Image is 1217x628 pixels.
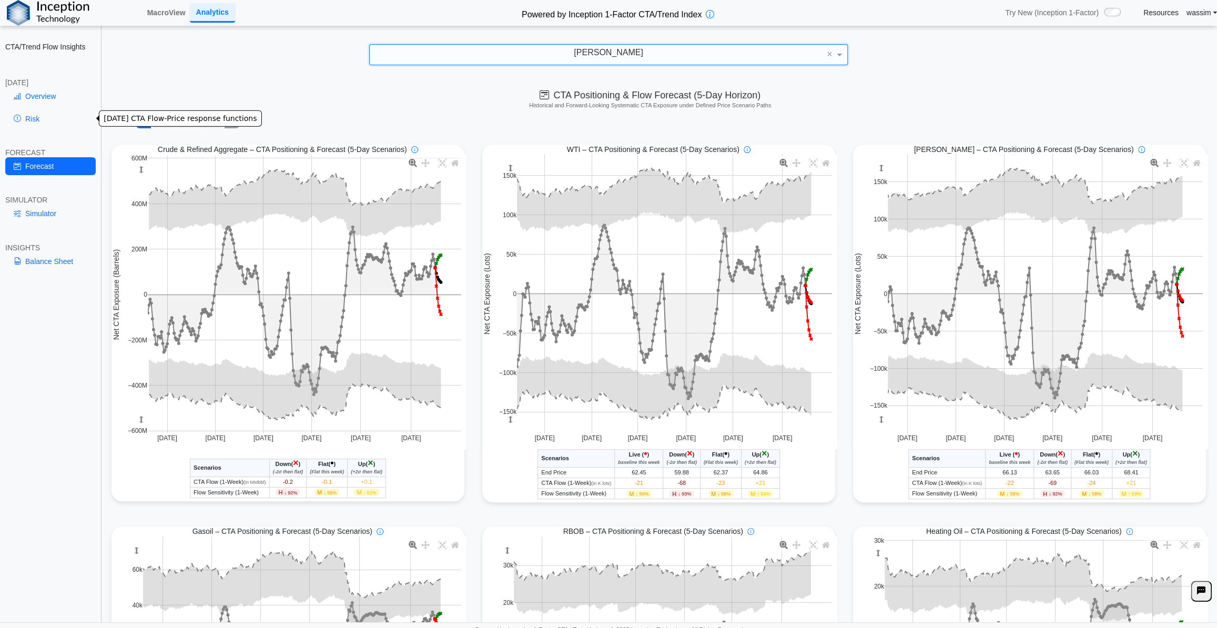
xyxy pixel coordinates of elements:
[99,110,261,127] div: [DATE] CTA Flow-Price response functions
[628,451,649,458] span: Live ( )
[1015,448,1018,459] span: •
[1112,450,1150,467] th: ( )
[411,146,418,153] img: info-icon.svg
[716,480,725,486] span: -23
[1005,8,1099,17] span: Try New (Inception 1-Factor)
[717,491,731,497] span: ↓ 58%
[663,450,701,467] th: ( )
[1126,528,1133,535] img: info-icon.svg
[276,489,300,495] span: H
[318,461,329,467] span: Flat
[5,205,96,222] a: Simulator
[538,450,615,467] th: Scenarios
[361,479,372,485] span: +0.1
[5,148,96,157] div: FORECAST
[677,480,686,486] span: -68
[700,450,741,467] th: ( )
[687,448,693,459] span: ×
[358,461,366,467] span: Up
[741,467,779,478] td: 64.86
[108,102,1191,109] h5: Historical and Forward-Looking Systematic CTA Exposure under Defined Price Scenario Paths
[5,42,96,52] h2: CTA/Trend Flow Insights
[752,451,759,458] span: Up
[354,489,379,495] span: M
[5,157,96,175] a: Forecast
[1112,467,1150,478] td: 68.41
[273,469,303,474] i: (-2σ then flat)
[194,489,259,495] span: Flow Sensitivity (1-Week)
[158,145,407,154] span: Crude & Refined Aggregate – CTA Positioning & Forecast (5-Day Scenarios)
[1095,448,1098,459] span: •
[1122,451,1130,458] span: Up
[1048,480,1057,486] span: -69
[1115,460,1147,465] i: (+2σ then flat)
[762,448,767,459] span: ×
[708,490,733,497] span: M
[1006,491,1019,497] span: ↓ 55%
[275,461,291,467] span: Down
[1138,146,1145,153] img: info-icon.svg
[192,526,372,536] span: Gasoil – CTA Positioning & Forecast (5-Day Scenarios)
[669,451,685,458] span: Down
[1034,467,1071,478] td: 63.65
[747,528,754,535] img: info-icon.svg
[1132,448,1138,459] span: ×
[1119,490,1143,497] span: M
[244,480,266,485] span: (in MMbbl)
[540,90,760,100] span: CTA Positioning & Flow Forecast (5-Day Horizon)
[997,490,1022,497] span: M
[541,480,611,486] span: CTA Flow (1-Week)
[591,481,611,486] span: (in K lots)
[5,195,96,205] div: SIMULATOR
[1083,451,1093,458] span: Flat
[348,459,386,477] th: ( )
[741,450,779,467] th: ( )
[330,458,333,468] span: •
[194,479,266,485] span: CTA Flow (1-Week)
[310,469,344,474] i: (Flat this week)
[5,252,96,270] a: Balance Sheet
[1074,460,1109,465] i: (Flat this week)
[644,448,647,459] span: •
[1087,480,1096,486] span: -24
[1002,469,1017,475] span: 66.13
[825,45,834,65] span: Clear value
[293,458,299,468] span: ×
[626,490,651,497] span: M
[1058,448,1063,459] span: ×
[377,528,383,535] img: info-icon.svg
[663,467,701,478] td: 59.88
[635,491,648,497] span: ↓ 56%
[315,489,339,495] span: M
[989,460,1030,465] i: baseline this week
[1186,8,1217,17] a: wassim
[284,490,297,495] span: ↓ 92%
[190,459,270,477] th: Scenarios
[827,49,833,59] span: ×
[1126,480,1136,486] span: +21
[269,459,307,477] th: ( )
[618,460,660,465] i: baseline this week
[283,479,293,485] span: -0.2
[912,480,982,486] span: CTA Flow (1-Week)
[1049,491,1062,497] span: ↓ 92%
[5,243,96,252] div: INSIGHTS
[1079,490,1104,497] span: M
[744,146,751,153] img: info-icon.svg
[926,526,1122,536] span: Heating Oil – CTA Positioning & Forecast (5-Day Scenarios)
[323,490,337,495] span: ↓ 55%
[1040,490,1064,497] span: H
[632,469,646,475] span: 62.45
[518,5,706,21] h2: Powered by Inception 1-Factor CTA/Trend Index
[909,450,986,467] th: Scenarios
[745,460,776,465] i: (+2σ then flat)
[670,490,694,497] span: H
[914,145,1134,154] span: [PERSON_NAME] – CTA Positioning & Forecast (5-Day Scenarios)
[700,467,741,478] td: 62.37
[678,491,691,497] span: ↓ 93%
[712,451,723,458] span: Flat
[748,490,773,497] span: M
[704,460,738,465] i: (Flat this week)
[5,78,96,87] div: [DATE]
[1034,450,1071,467] th: ( )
